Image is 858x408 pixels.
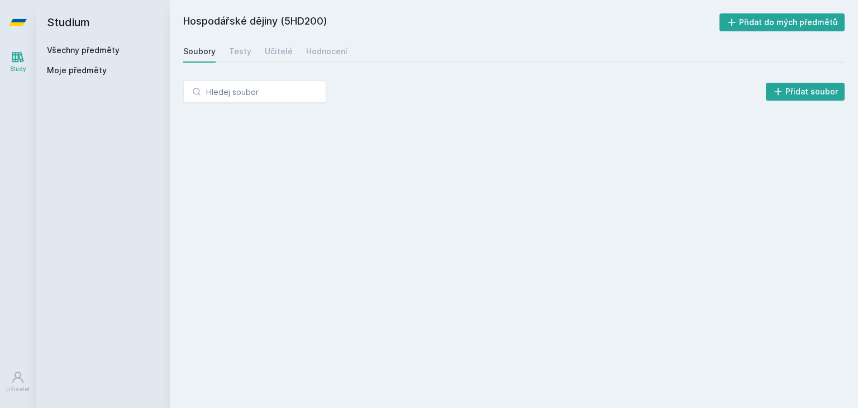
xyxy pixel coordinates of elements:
[10,65,26,73] div: Study
[719,13,845,31] button: Přidat do mých předmětů
[183,40,216,63] a: Soubory
[265,40,293,63] a: Učitelé
[47,45,120,55] a: Všechny předměty
[766,83,845,101] button: Přidat soubor
[2,365,34,399] a: Uživatel
[183,80,326,103] input: Hledej soubor
[183,46,216,57] div: Soubory
[229,46,251,57] div: Testy
[265,46,293,57] div: Učitelé
[183,13,719,31] h2: Hospodářské dějiny (5HD200)
[2,45,34,79] a: Study
[229,40,251,63] a: Testy
[47,65,107,76] span: Moje předměty
[306,46,347,57] div: Hodnocení
[6,385,30,393] div: Uživatel
[306,40,347,63] a: Hodnocení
